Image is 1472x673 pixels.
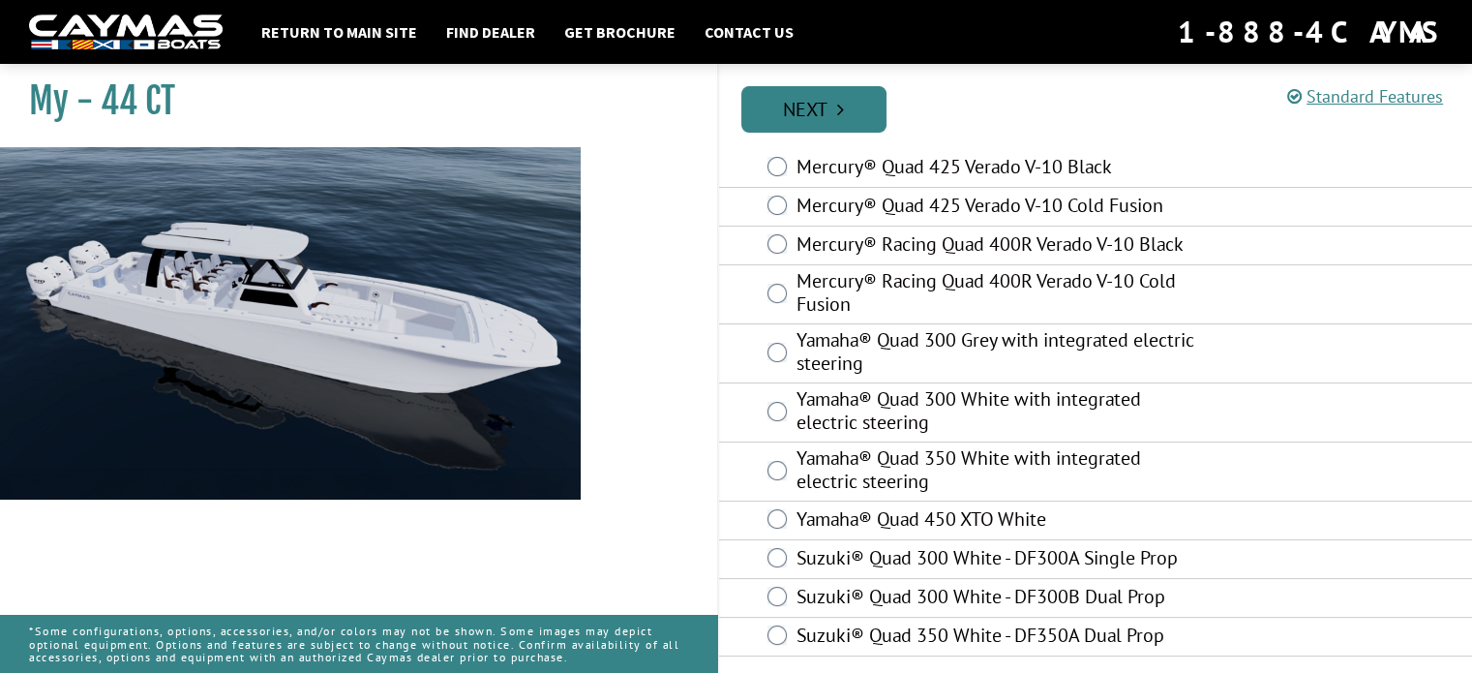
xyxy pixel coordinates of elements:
[796,155,1202,183] label: Mercury® Quad 425 Verado V-10 Black
[29,615,688,673] p: *Some configurations, options, accessories, and/or colors may not be shown. Some images may depic...
[252,19,427,45] a: Return to main site
[796,585,1202,613] label: Suzuki® Quad 300 White - DF300B Dual Prop
[796,387,1202,439] label: Yamaha® Quad 300 White with integrated electric steering
[695,19,803,45] a: Contact Us
[29,15,223,50] img: white-logo-c9c8dbefe5ff5ceceb0f0178aa75bf4bb51f6bca0971e226c86eb53dfe498488.png
[741,86,886,133] a: Next
[796,269,1202,321] label: Mercury® Racing Quad 400R Verado V-10 Cold Fusion
[436,19,545,45] a: Find Dealer
[1287,85,1443,107] a: Standard Features
[796,507,1202,535] label: Yamaha® Quad 450 XTO White
[796,328,1202,380] label: Yamaha® Quad 300 Grey with integrated electric steering
[796,546,1202,574] label: Suzuki® Quad 300 White - DF300A Single Prop
[796,194,1202,222] label: Mercury® Quad 425 Verado V-10 Cold Fusion
[1178,11,1443,53] div: 1-888-4CAYMAS
[796,624,1202,652] label: Suzuki® Quad 350 White - DF350A Dual Prop
[796,232,1202,260] label: Mercury® Racing Quad 400R Verado V-10 Black
[555,19,685,45] a: Get Brochure
[796,446,1202,498] label: Yamaha® Quad 350 White with integrated electric steering
[29,79,669,123] h1: My - 44 CT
